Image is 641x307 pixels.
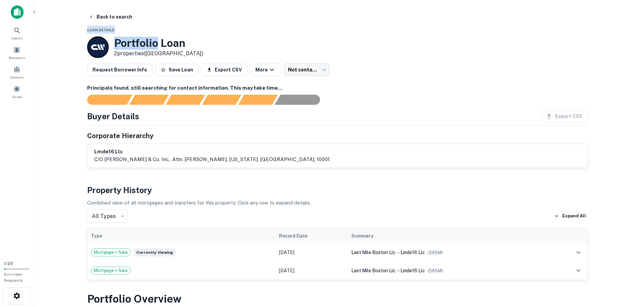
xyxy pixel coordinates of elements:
[351,249,546,256] div: →
[12,94,22,99] span: Saved
[400,268,425,273] span: lmde16 llc
[4,261,13,266] span: 1 / 20
[351,250,396,255] span: last mile boston llc
[2,24,32,42] a: Search
[91,267,131,274] span: Mortgage + Sale
[11,5,24,19] img: capitalize-icon.png
[91,249,131,256] span: Mortgage + Sale
[114,50,203,58] p: 2 properties ([GEOGRAPHIC_DATA])
[201,64,247,76] button: Export CSV
[428,268,443,273] span: ($ 85M )
[2,63,32,81] a: Contacts
[573,247,584,258] button: expand row
[250,64,281,76] button: More
[238,95,278,105] div: Principals found, still searching for contact information. This may take time...
[94,148,330,156] h6: lmde16 llc
[4,272,23,283] span: Borrower Requests
[87,199,588,207] p: Combined view of all mortgages and transfers for this property. Click any row to expand details.
[607,253,641,285] iframe: Chat Widget
[87,64,152,76] button: Request Borrower Info
[79,95,130,105] div: Sending borrower request to AI...
[2,83,32,101] a: Saved
[86,11,135,23] button: Back to search
[351,268,396,273] span: last mile boston llc
[553,211,588,221] button: Expand All
[276,262,348,280] td: [DATE]
[276,228,348,243] th: Record Date
[9,55,25,60] span: Borrowers
[573,265,584,276] button: expand row
[87,184,588,196] h4: Property History
[202,95,241,105] div: Principals found, AI now looking for contact information...
[129,95,169,105] div: Your request is received and processing...
[11,35,23,41] span: Search
[114,37,203,50] h3: Portfolio Loan
[10,74,24,80] span: Contacts
[87,84,588,92] h6: Principals found, still searching for contact information. This may take time...
[276,243,348,262] td: [DATE]
[166,95,205,105] div: Documents found, AI parsing details...
[2,43,32,62] a: Borrowers
[94,155,330,163] p: c/o [PERSON_NAME] & co. inc., attn: [PERSON_NAME], [US_STATE], [GEOGRAPHIC_DATA], 10001
[155,64,199,76] button: Save Loan
[351,267,546,274] div: →
[284,63,329,76] div: Not contacted
[87,209,128,223] div: All Types
[428,250,443,255] span: ($ 85M )
[348,228,550,243] th: Summary
[87,291,588,307] h3: Portfolio Overview
[400,250,425,255] span: lmde16 llc
[275,95,328,105] div: AI fulfillment process complete.
[87,131,153,141] h5: Corporate Hierarchy
[87,110,139,122] h4: Buyer Details
[87,228,276,243] th: Type
[87,28,114,32] span: Loan Details
[134,248,176,256] span: Currently viewing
